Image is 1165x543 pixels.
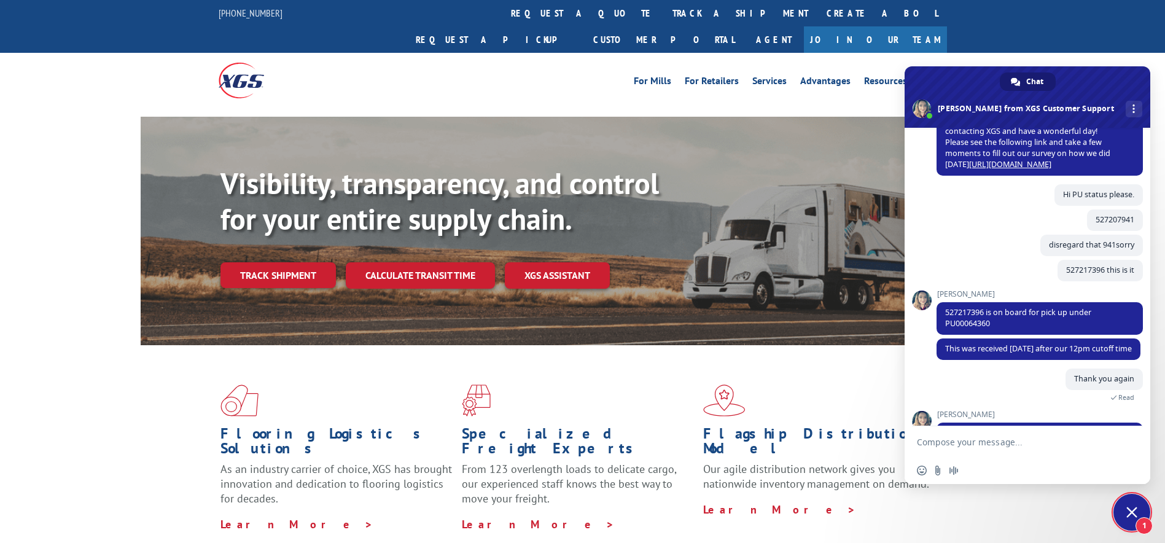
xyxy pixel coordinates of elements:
h1: Specialized Freight Experts [462,426,694,462]
a: Track shipment [220,262,336,288]
a: Calculate transit time [346,262,495,289]
span: 527217396 is on board for pick up under PU00064360 [945,307,1091,329]
span: It was a pleasure to assist you [DATE]. Thank you for contacting XGS and have a wonderful day! Pl... [945,115,1133,170]
a: Customer Portal [584,26,744,53]
a: Request a pickup [407,26,584,53]
span: Send a file [933,466,943,475]
span: 527207941 [1096,214,1134,225]
a: [URL][DOMAIN_NAME] [969,159,1051,170]
span: [PERSON_NAME] [937,410,1143,419]
a: For Retailers [685,76,739,90]
h1: Flagship Distribution Model [703,426,935,462]
a: Chat [1000,72,1056,91]
b: Visibility, transparency, and control for your entire supply chain. [220,164,659,238]
a: XGS ASSISTANT [505,262,610,289]
span: Insert an emoji [917,466,927,475]
a: Learn More > [703,502,856,517]
span: [PERSON_NAME] [937,290,1143,299]
a: Advantages [800,76,851,90]
span: Hi PU status please. [1063,189,1134,200]
h1: Flooring Logistics Solutions [220,426,453,462]
span: Audio message [949,466,959,475]
span: Thank you again [1074,373,1134,384]
span: Chat [1026,72,1043,91]
a: For Mills [634,76,671,90]
a: Agent [744,26,804,53]
a: [PHONE_NUMBER] [219,7,282,19]
img: xgs-icon-total-supply-chain-intelligence-red [220,385,259,416]
span: As an industry carrier of choice, XGS has brought innovation and dedication to flooring logistics... [220,462,452,506]
a: Join Our Team [804,26,947,53]
span: Our agile distribution network gives you nationwide inventory management on demand. [703,462,929,491]
span: 1 [1136,517,1153,534]
img: xgs-icon-focused-on-flooring-red [462,385,491,416]
a: Services [752,76,787,90]
a: Resources [864,76,907,90]
textarea: Compose your message... [917,426,1113,457]
a: Learn More > [220,517,373,531]
span: This was received [DATE] after our 12pm cutoff time [945,343,1132,354]
img: xgs-icon-flagship-distribution-model-red [703,385,746,416]
p: From 123 overlength loads to delicate cargo, our experienced staff knows the best way to move you... [462,462,694,517]
span: 527217396 this is it [1066,265,1134,275]
span: Read [1118,393,1134,402]
span: disregard that 941sorry [1049,240,1134,250]
a: Close chat [1113,494,1150,531]
a: Learn More > [462,517,615,531]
